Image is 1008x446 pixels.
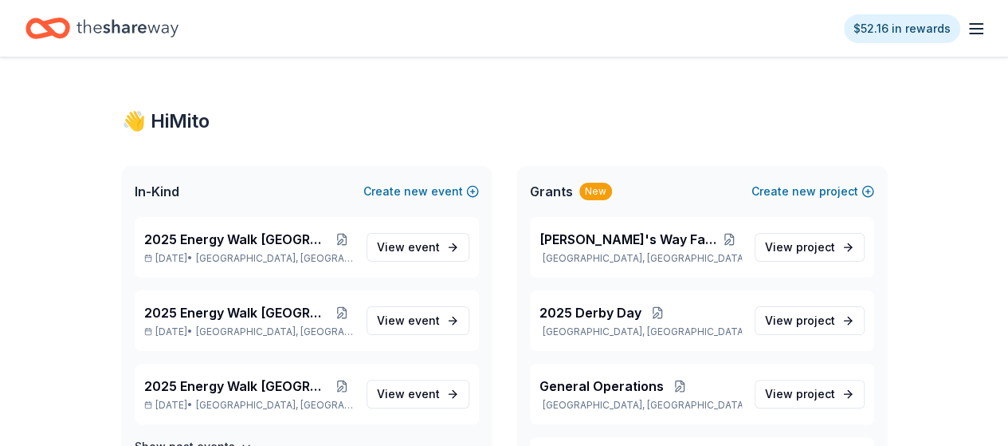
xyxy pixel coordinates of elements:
a: Home [25,10,178,47]
span: General Operations [539,377,664,396]
span: event [408,387,440,401]
span: View [377,238,440,257]
a: $52.16 in rewards [844,14,960,43]
span: 2025 Derby Day [539,303,641,322]
span: project [796,387,835,401]
a: View project [755,380,865,409]
span: In-Kind [135,182,179,201]
p: [GEOGRAPHIC_DATA], [GEOGRAPHIC_DATA] [539,326,742,338]
span: 2025 Energy Walk [GEOGRAPHIC_DATA] [144,303,330,322]
span: [GEOGRAPHIC_DATA], [GEOGRAPHIC_DATA] [196,399,353,412]
p: [DATE] • [144,326,354,338]
a: View event [367,306,469,335]
span: [GEOGRAPHIC_DATA], [GEOGRAPHIC_DATA] [196,326,353,338]
div: 👋 Hi Mito [122,109,887,134]
button: Createnewproject [751,182,874,201]
span: 2025 Energy Walk [GEOGRAPHIC_DATA] [144,230,330,249]
span: [PERSON_NAME]'s Way Family Fund [539,230,716,249]
p: [GEOGRAPHIC_DATA], [GEOGRAPHIC_DATA] [539,399,742,412]
span: project [796,240,835,254]
span: View [765,385,835,404]
span: 2025 Energy Walk [GEOGRAPHIC_DATA] [144,377,330,396]
a: View event [367,233,469,262]
div: New [579,183,612,200]
span: [GEOGRAPHIC_DATA], [GEOGRAPHIC_DATA] [196,252,353,265]
button: Createnewevent [363,182,479,201]
p: [DATE] • [144,399,354,412]
span: View [765,311,835,330]
span: Grants [530,182,573,201]
span: event [408,314,440,327]
span: new [792,182,816,201]
p: [GEOGRAPHIC_DATA], [GEOGRAPHIC_DATA] [539,252,742,265]
a: View project [755,306,865,335]
span: new [404,182,428,201]
span: View [377,311,440,330]
a: View project [755,233,865,262]
span: View [765,238,835,257]
a: View event [367,380,469,409]
span: project [796,314,835,327]
p: [DATE] • [144,252,354,265]
span: View [377,385,440,404]
span: event [408,240,440,254]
